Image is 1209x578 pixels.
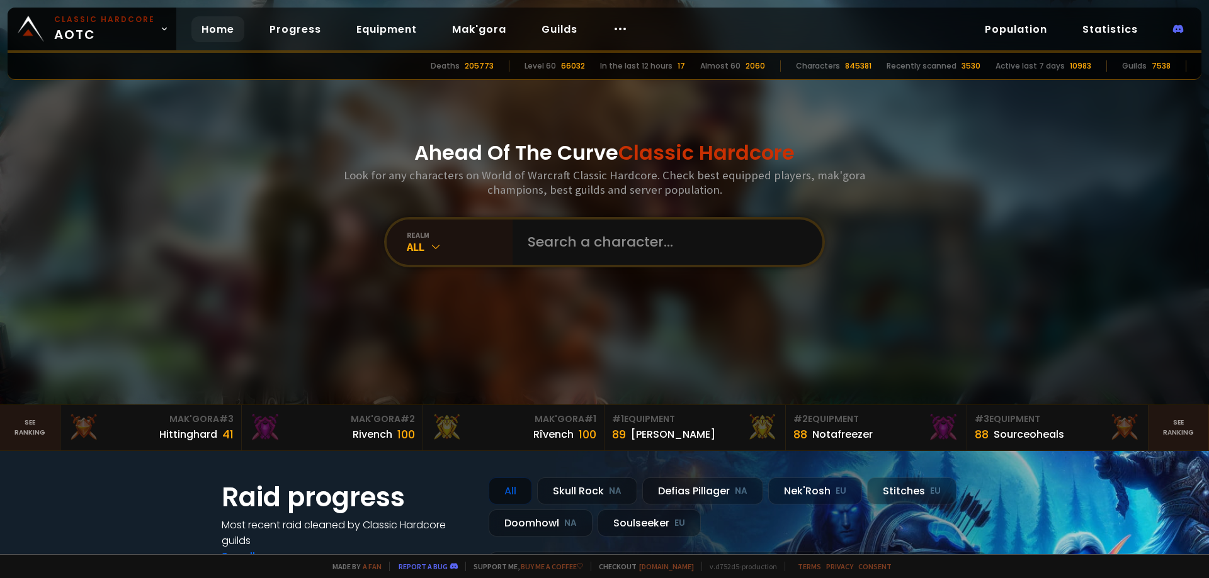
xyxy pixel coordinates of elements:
a: Seeranking [1149,405,1209,450]
div: Recently scanned [887,60,956,72]
small: EU [674,517,685,530]
small: EU [930,485,941,497]
span: # 2 [793,413,808,425]
div: 41 [222,426,234,443]
small: EU [836,485,846,497]
span: # 1 [584,413,596,425]
div: Deaths [431,60,460,72]
a: See all progress [222,549,304,564]
a: Equipment [346,16,427,42]
div: All [489,477,532,504]
div: 10983 [1070,60,1091,72]
a: Terms [798,562,821,571]
div: [PERSON_NAME] [631,426,715,442]
div: Active last 7 days [996,60,1065,72]
span: v. d752d5 - production [701,562,777,571]
a: Statistics [1072,16,1148,42]
a: Mak'Gora#1Rîvench100 [423,405,604,450]
div: 100 [579,426,596,443]
div: Doomhowl [489,509,593,536]
span: # 1 [612,413,624,425]
a: Consent [858,562,892,571]
small: NA [735,485,747,497]
a: Population [975,16,1057,42]
div: 3530 [962,60,980,72]
div: Rivench [353,426,392,442]
div: Skull Rock [537,477,637,504]
div: Stitches [867,477,956,504]
span: # 3 [219,413,234,425]
div: Mak'Gora [431,413,596,426]
div: Mak'Gora [249,413,415,426]
a: Progress [259,16,331,42]
div: Characters [796,60,840,72]
div: 7538 [1152,60,1171,72]
div: Mak'Gora [68,413,234,426]
a: Guilds [531,16,587,42]
h1: Ahead Of The Curve [414,138,795,168]
div: Sourceoheals [994,426,1064,442]
div: 2060 [746,60,765,72]
small: Classic Hardcore [54,14,155,25]
small: NA [564,517,577,530]
div: In the last 12 hours [600,60,673,72]
a: Mak'Gora#2Rivench100 [242,405,423,450]
a: #2Equipment88Notafreezer [786,405,967,450]
div: Equipment [975,413,1140,426]
div: Soulseeker [598,509,701,536]
a: Home [191,16,244,42]
a: a fan [363,562,382,571]
a: Mak'gora [442,16,516,42]
div: Notafreezer [812,426,873,442]
span: # 3 [975,413,989,425]
span: # 2 [400,413,415,425]
a: Classic HardcoreAOTC [8,8,176,50]
a: #3Equipment88Sourceoheals [967,405,1149,450]
div: Level 60 [525,60,556,72]
h3: Look for any characters on World of Warcraft Classic Hardcore. Check best equipped players, mak'g... [339,168,870,197]
small: NA [609,485,622,497]
input: Search a character... [520,220,807,265]
div: Hittinghard [159,426,217,442]
span: Classic Hardcore [618,138,795,167]
a: Mak'Gora#3Hittinghard41 [60,405,242,450]
div: 89 [612,426,626,443]
div: Nek'Rosh [768,477,862,504]
h1: Raid progress [222,477,474,517]
div: Rîvench [533,426,574,442]
div: Equipment [793,413,959,426]
div: 66032 [561,60,585,72]
div: Almost 60 [700,60,741,72]
span: Made by [325,562,382,571]
h4: Most recent raid cleaned by Classic Hardcore guilds [222,517,474,548]
a: Buy me a coffee [521,562,583,571]
a: Privacy [826,562,853,571]
div: Guilds [1122,60,1147,72]
div: All [407,240,513,254]
span: Checkout [591,562,694,571]
div: 100 [397,426,415,443]
a: #1Equipment89[PERSON_NAME] [604,405,786,450]
div: Defias Pillager [642,477,763,504]
span: AOTC [54,14,155,44]
a: Report a bug [399,562,448,571]
div: realm [407,230,513,240]
div: 88 [975,426,989,443]
div: 845381 [845,60,871,72]
div: 88 [793,426,807,443]
a: [DOMAIN_NAME] [639,562,694,571]
div: 205773 [465,60,494,72]
div: Equipment [612,413,778,426]
span: Support me, [465,562,583,571]
div: 17 [678,60,685,72]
